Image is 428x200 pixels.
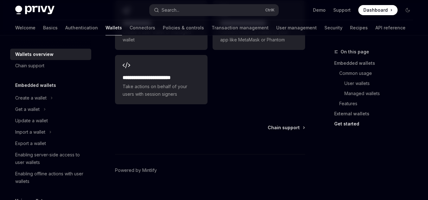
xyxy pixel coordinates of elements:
a: Managed wallets [334,88,418,99]
span: On this page [341,48,369,56]
a: Wallets [105,20,122,35]
div: Get a wallet [15,106,40,113]
span: Ctrl K [265,8,275,13]
div: Enabling server-side access to user wallets [15,151,87,166]
div: Search... [162,6,179,14]
a: Common usage [334,68,418,78]
a: Authentication [65,20,98,35]
a: User wallets [334,78,418,88]
a: Update a wallet [10,115,91,126]
div: Wallets overview [15,51,54,58]
button: Toggle Get a wallet section [10,104,91,115]
a: Security [324,20,342,35]
a: Chain support [10,60,91,71]
div: Export a wallet [15,140,46,147]
a: Wallets overview [10,49,91,60]
a: Policies & controls [163,20,204,35]
a: Get started [334,119,418,129]
span: Create a user wallet or managed wallet [123,28,200,44]
button: Open search [150,4,279,16]
button: Toggle Create a wallet section [10,92,91,104]
button: Toggle dark mode [403,5,413,15]
div: Enabling offline actions with user wallets [15,170,87,185]
a: Chain support [268,124,304,131]
h5: Embedded wallets [15,82,56,89]
span: Dashboard [363,7,388,13]
a: Dashboard [358,5,398,15]
div: Import a wallet [15,128,45,136]
a: Powered by Mintlify [115,167,157,173]
span: Take actions on behalf of your users with session signers [123,83,200,98]
div: Update a wallet [15,117,48,124]
a: Enabling server-side access to user wallets [10,149,91,168]
span: Connect external wallets to your app like MetaMask or Phantom [220,28,297,44]
a: Support [333,7,351,13]
a: Demo [313,7,326,13]
a: Embedded wallets [334,58,418,68]
button: Toggle Import a wallet section [10,126,91,138]
span: Chain support [268,124,300,131]
a: External wallets [334,109,418,119]
div: Chain support [15,62,44,70]
a: Recipes [350,20,368,35]
a: Enabling offline actions with user wallets [10,168,91,187]
a: Transaction management [212,20,269,35]
a: API reference [375,20,406,35]
a: Export a wallet [10,138,91,149]
div: Create a wallet [15,94,47,102]
a: Features [334,99,418,109]
img: dark logo [15,6,54,15]
a: User management [276,20,317,35]
a: Basics [43,20,58,35]
a: Welcome [15,20,35,35]
a: Connectors [130,20,155,35]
